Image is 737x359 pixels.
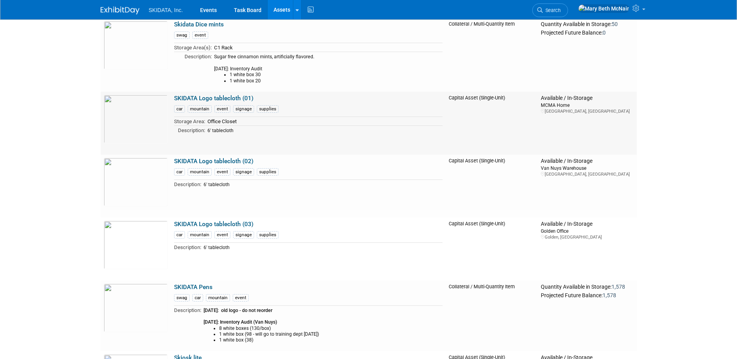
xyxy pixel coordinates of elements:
div: mountain [188,231,212,239]
td: Capital Asset (Single-Unit) [446,92,538,155]
li: 1 white box (38) [219,337,443,343]
td: Capital Asset (Single-Unit) [446,218,538,281]
span: Storage Area(s): [174,45,212,51]
li: 8 white boxes (130/box) [219,326,443,331]
span: SKIDATA, Inc. [149,7,183,13]
div: supplies [257,105,279,113]
td: Collateral / Multi-Quantity Item [446,281,538,351]
div: Available / In-Storage [541,221,633,228]
div: swag [174,31,190,39]
div: event [214,105,230,113]
div: Projected Future Balance: [541,28,633,37]
div: [GEOGRAPHIC_DATA], [GEOGRAPHIC_DATA] [541,108,633,114]
div: supplies [257,168,279,176]
div: mountain [188,105,212,113]
a: SKIDATA Logo tablecloth (02) [174,158,253,165]
td: Description: [174,52,212,89]
div: Golden, [GEOGRAPHIC_DATA] [541,234,633,240]
div: event [192,31,208,39]
div: car [192,294,203,301]
div: event [214,231,230,239]
li: 1 white box 20 [230,78,443,84]
div: signage [233,105,254,113]
li: 1 white box (98 - will go to training dept [DATE]) [219,331,443,337]
td: Office Closet [205,117,443,126]
span: 0 [603,30,606,36]
div: event [214,168,230,176]
b: [DATE]: old logo - do not reorder [204,308,272,313]
td: Description: [174,126,205,135]
div: Available / In-Storage [541,158,633,165]
div: 6' tablecloth [207,128,443,134]
div: MCMA Home [541,102,633,108]
div: 6' tablecloth [204,182,443,188]
td: Description: [174,305,201,348]
div: car [174,231,185,239]
div: signage [233,231,254,239]
div: event [233,294,249,301]
a: SKIDATA Logo tablecloth (03) [174,221,253,228]
td: Description: [174,242,201,251]
div: 6' tablecloth [204,245,443,251]
td: Capital Asset (Single-Unit) [446,155,538,218]
div: [GEOGRAPHIC_DATA], [GEOGRAPHIC_DATA] [541,171,633,177]
div: supplies [257,231,279,239]
div: car [174,168,185,176]
div: Quantity Available in Storage: [541,284,633,291]
td: Collateral / Multi-Quantity Item [446,18,538,92]
div: mountain [188,168,212,176]
span: Storage Area: [174,119,205,124]
div: Van Nuys Warehouse [541,165,633,171]
img: ExhibitDay [101,7,139,14]
span: Search [543,7,561,13]
div: Golden Office [541,228,633,234]
span: 50 [612,21,618,27]
td: Description: [174,179,201,188]
div: signage [233,168,254,176]
li: 1 white box 30 [230,72,443,78]
td: C1 Rack [212,43,443,52]
a: Search [532,3,568,17]
div: Available / In-Storage [541,95,633,102]
div: mountain [206,294,230,301]
div: Projected Future Balance: [541,291,633,299]
span: 1,578 [612,284,625,290]
div: Sugar free cinnamon mints, artificially flavored. [DATE]: Inventory Audit [214,54,443,84]
div: Quantity Available in Storage: [541,21,633,28]
img: Mary Beth McNair [578,4,629,13]
a: SKIDATA Pens [174,284,213,291]
span: 1,578 [603,292,616,298]
div: car [174,105,185,113]
b: [DATE]: Inventory Audit (Van Nuys) [204,319,277,325]
div: swag [174,294,190,301]
a: SKIDATA Logo tablecloth (01) [174,95,253,102]
a: Skidata Dice mints [174,21,224,28]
